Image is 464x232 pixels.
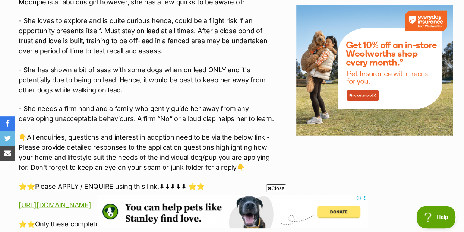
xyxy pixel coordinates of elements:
[19,104,276,124] p: - She needs a firm hand and a family who gently guide her away from any developing unacceptable b...
[97,195,368,228] iframe: Advertisement
[19,181,276,191] p: ⭐⭐Please APPLY / ENQUIRE using this link.⬇⬇⬇⬇⬇ ⭐⭐
[19,132,276,172] p: 👇All enquiries, questions and interest in adoption need to be via the below link - Please provide...
[19,16,276,56] p: - She loves to explore and is quite curious hence, could be a flight risk if an opportunity prese...
[19,65,276,95] p: - She has shown a bit of sass with some dogs when on lead ONLY and it's potentially due to being ...
[417,206,457,228] iframe: Help Scout Beacon - Open
[19,201,91,209] a: [URL][DOMAIN_NAME]
[266,184,286,192] span: Close
[296,5,453,136] img: Everyday Insurance by Woolworths promotional banner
